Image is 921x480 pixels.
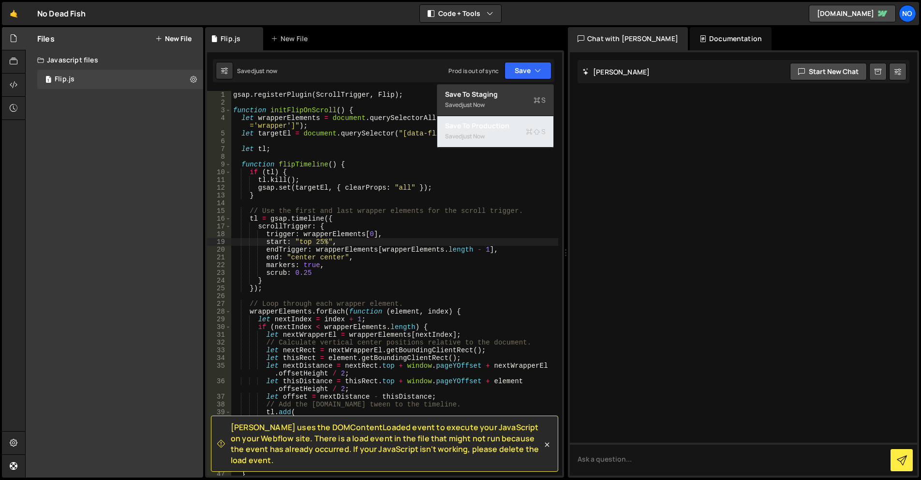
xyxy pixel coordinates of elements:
div: 32 [207,339,231,346]
div: 26 [207,292,231,300]
div: Saved [237,67,277,75]
div: 16 [207,215,231,223]
div: New File [271,34,312,44]
div: 6 [207,137,231,145]
div: 8 [207,153,231,161]
div: 23 [207,269,231,277]
div: Flip.js [37,70,203,89]
div: No Dead Fish [37,8,86,19]
div: Chat with [PERSON_NAME] [568,27,688,50]
div: Save to Staging [445,90,546,99]
div: 29 [207,315,231,323]
div: 3 [207,106,231,114]
span: [PERSON_NAME] uses the DOMContentLoaded event to execute your JavaScript on your Webflow site. Th... [231,422,542,465]
div: just now [254,67,277,75]
div: 18 [207,230,231,238]
div: 20 [207,246,231,254]
a: No [899,5,916,22]
div: 7 [207,145,231,153]
button: Save to StagingS Savedjust now [437,85,553,116]
span: 1 [45,76,51,84]
div: Saved [445,131,546,142]
div: 9 [207,161,231,168]
a: [DOMAIN_NAME] [809,5,896,22]
div: 10 [207,168,231,176]
h2: Files [37,33,55,44]
div: 42 [207,432,231,439]
a: 🤙 [2,2,26,25]
div: 24 [207,277,231,285]
div: Save to Production [445,121,546,131]
div: Documentation [690,27,772,50]
div: 19 [207,238,231,246]
button: Save [505,62,551,79]
div: 30 [207,323,231,331]
div: Flip.js [221,34,240,44]
button: New File [155,35,192,43]
div: 22 [207,261,231,269]
button: Code + Tools [420,5,501,22]
div: 13 [207,192,231,199]
div: 37 [207,393,231,401]
span: S [534,95,546,105]
div: Flip.js [55,75,74,84]
div: 47 [207,470,231,478]
div: 27 [207,300,231,308]
h2: [PERSON_NAME] [582,67,650,76]
div: 38 [207,401,231,408]
div: 17 [207,223,231,230]
div: 21 [207,254,231,261]
div: 44 [207,447,231,455]
div: 40 [207,416,231,424]
div: 12 [207,184,231,192]
div: Saved [445,99,546,111]
div: 35 [207,362,231,377]
div: 39 [207,408,231,416]
div: 1 [207,91,231,99]
div: 11 [207,176,231,184]
div: Prod is out of sync [448,67,499,75]
div: Javascript files [26,50,203,70]
div: 36 [207,377,231,393]
div: 34 [207,354,231,362]
div: 45 [207,455,231,463]
div: 28 [207,308,231,315]
div: 43 [207,439,231,447]
button: Start new chat [790,63,867,80]
div: just now [462,132,485,140]
div: 2 [207,99,231,106]
div: 14 [207,199,231,207]
div: just now [462,101,485,109]
div: 15 [207,207,231,215]
div: 33 [207,346,231,354]
div: 46 [207,463,231,470]
div: 25 [207,285,231,292]
div: 41 [207,424,231,432]
button: Save to ProductionS Savedjust now [437,116,553,148]
span: S [526,127,546,136]
div: 31 [207,331,231,339]
div: 5 [207,130,231,137]
div: 4 [207,114,231,130]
